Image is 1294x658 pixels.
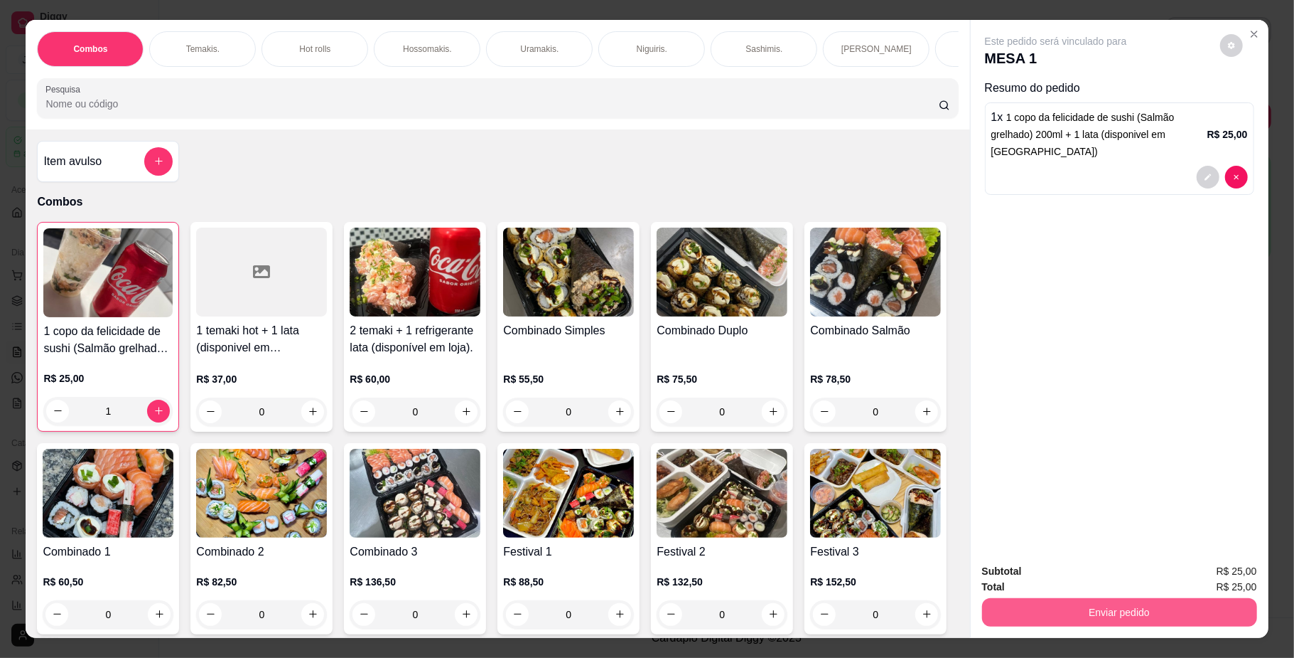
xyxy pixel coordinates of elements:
[46,400,69,423] button: decrease-product-quantity
[196,449,327,538] img: product-image
[1217,563,1257,579] span: R$ 25,00
[657,575,787,589] p: R$ 132,50
[196,322,327,356] h4: 1 temaki hot + 1 lata (disponivel em [GEOGRAPHIC_DATA])
[199,603,222,626] button: decrease-product-quantity
[841,43,912,55] p: [PERSON_NAME]
[350,449,480,538] img: product-image
[503,575,634,589] p: R$ 88,50
[637,43,667,55] p: Niguiris.
[196,372,327,386] p: R$ 37,00
[43,323,173,357] h4: 1 copo da felicidade de sushi (Salmão grelhado) 200ml + 1 lata (disponivel em [GEOGRAPHIC_DATA])
[43,449,173,538] img: product-image
[196,543,327,561] h4: Combinado 2
[350,322,480,356] h4: 2 temaki + 1 refrigerante lata (disponível em loja).
[503,228,634,317] img: product-image
[43,543,173,561] h4: Combinado 1
[1197,166,1219,189] button: decrease-product-quantity
[350,228,480,317] img: product-image
[520,43,559,55] p: Uramakis.
[144,147,173,176] button: add-separate-item
[43,153,102,170] h4: Item avulso
[43,371,173,386] p: R$ 25,00
[991,112,1175,157] span: 1 copo da felicidade de sushi (Salmão grelhado) 200ml + 1 lata (disponivel em [GEOGRAPHIC_DATA])
[1243,23,1266,46] button: Close
[43,228,173,317] img: product-image
[985,48,1127,68] p: MESA 1
[982,598,1257,627] button: Enviar pedido
[45,97,938,111] input: Pesquisa
[43,575,173,589] p: R$ 60,50
[657,372,787,386] p: R$ 75,50
[199,400,222,423] button: decrease-product-quantity
[985,34,1127,48] p: Este pedido será vinculado para
[45,603,68,626] button: decrease-product-quantity
[985,80,1254,97] p: Resumo do pedido
[1220,34,1243,57] button: decrease-product-quantity
[810,228,941,317] img: product-image
[982,581,1005,593] strong: Total
[350,575,480,589] p: R$ 136,50
[352,603,375,626] button: decrease-product-quantity
[657,543,787,561] h4: Festival 2
[810,449,941,538] img: product-image
[982,566,1022,577] strong: Subtotal
[455,603,478,626] button: increase-product-quantity
[147,400,170,423] button: increase-product-quantity
[186,43,220,55] p: Temakis.
[350,372,480,386] p: R$ 60,00
[745,43,782,55] p: Sashimis.
[37,193,958,211] p: Combos
[657,322,787,339] h4: Combinado Duplo
[810,322,941,339] h4: Combinado Salmão
[73,43,107,55] p: Combos
[810,543,941,561] h4: Festival 3
[810,575,941,589] p: R$ 152,50
[810,372,941,386] p: R$ 78,50
[1225,166,1248,189] button: decrease-product-quantity
[657,449,787,538] img: product-image
[503,543,634,561] h4: Festival 1
[503,372,634,386] p: R$ 55,50
[503,322,634,339] h4: Combinado Simples
[148,603,171,626] button: increase-product-quantity
[350,543,480,561] h4: Combinado 3
[403,43,452,55] p: Hossomakis.
[1217,579,1257,595] span: R$ 25,00
[301,603,324,626] button: increase-product-quantity
[196,575,327,589] p: R$ 82,50
[657,228,787,317] img: product-image
[991,109,1207,160] p: 1 x
[503,449,634,538] img: product-image
[1207,127,1248,142] p: R$ 25,00
[301,400,324,423] button: increase-product-quantity
[45,83,85,95] label: Pesquisa
[299,43,330,55] p: Hot rolls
